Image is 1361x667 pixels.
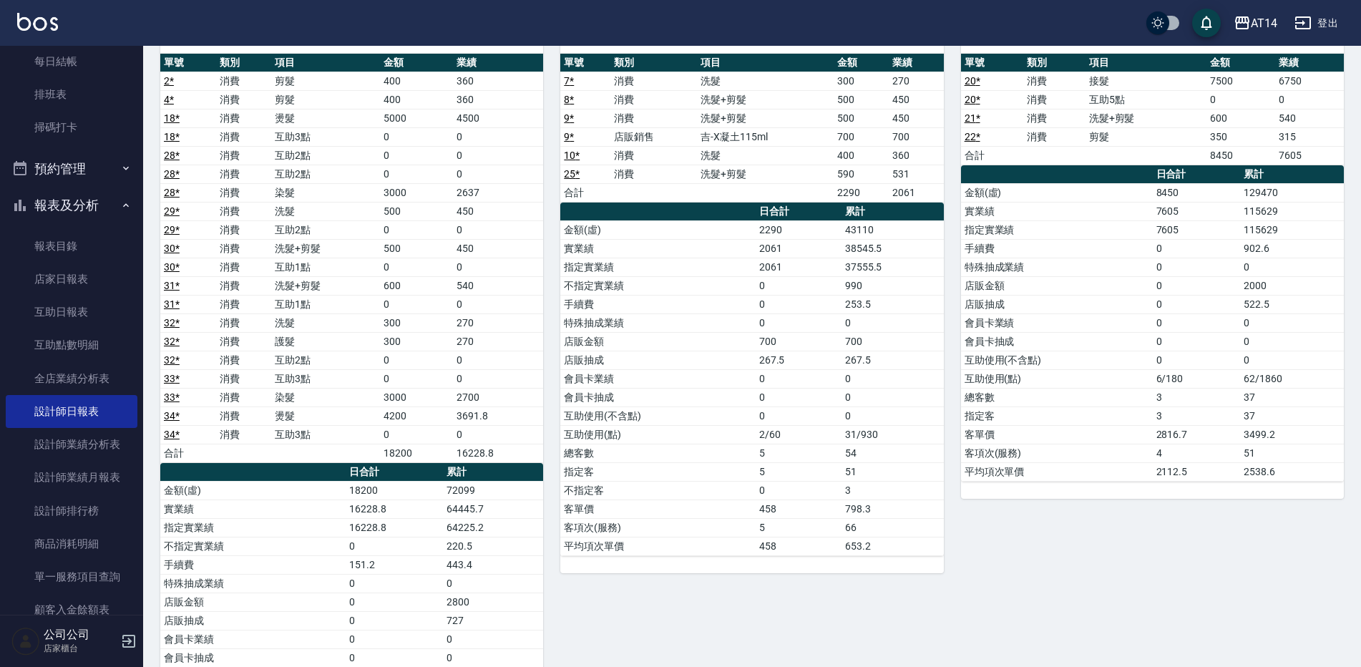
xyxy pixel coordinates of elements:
td: 51 [1240,444,1344,462]
td: 540 [453,276,544,295]
td: 合計 [560,183,610,202]
td: 剪髮 [1086,127,1206,146]
td: 合計 [961,146,1023,165]
td: 315 [1275,127,1344,146]
td: 450 [889,109,944,127]
td: 0 [380,220,453,239]
th: 日合計 [756,203,842,221]
td: 指定客 [961,406,1153,425]
td: 0 [1153,258,1240,276]
td: 8450 [1206,146,1275,165]
th: 單號 [160,54,216,72]
td: 平均項次單價 [961,462,1153,481]
td: 會員卡抽成 [560,388,755,406]
td: 267.5 [756,351,842,369]
td: 不指定實業績 [160,537,346,555]
td: 300 [380,313,453,332]
a: 設計師業績月報表 [6,461,137,494]
td: 0 [1240,313,1344,332]
td: 總客數 [560,444,755,462]
td: 2538.6 [1240,462,1344,481]
td: 2/60 [756,425,842,444]
td: 2000 [1240,276,1344,295]
td: 消費 [1023,109,1086,127]
td: 洗髮+剪髮 [1086,109,1206,127]
td: 護髮 [271,332,379,351]
td: 0 [346,537,443,555]
a: 排班表 [6,78,137,111]
td: 5000 [380,109,453,127]
th: 單號 [560,54,610,72]
th: 業績 [1275,54,1344,72]
td: 3 [842,481,944,500]
td: 31/930 [842,425,944,444]
th: 類別 [216,54,272,72]
a: 設計師日報表 [6,395,137,428]
button: 登出 [1289,10,1344,36]
td: 洗髮 [271,202,379,220]
th: 業績 [889,54,944,72]
td: 消費 [216,202,272,220]
td: 洗髮 [697,146,834,165]
td: 洗髮 [271,313,379,332]
td: 37 [1240,406,1344,425]
td: 消費 [216,351,272,369]
a: 報表目錄 [6,230,137,263]
td: 0 [380,351,453,369]
th: 業績 [453,54,544,72]
td: 消費 [1023,72,1086,90]
td: 3000 [380,388,453,406]
td: 16228.8 [346,500,443,518]
td: 消費 [1023,127,1086,146]
td: 129470 [1240,183,1344,202]
td: 燙髮 [271,406,379,425]
a: 顧客入金餘額表 [6,593,137,626]
td: 會員卡抽成 [961,332,1153,351]
td: 3 [1153,406,1240,425]
td: 6/180 [1153,369,1240,388]
td: 0 [842,313,944,332]
td: 500 [834,109,889,127]
th: 項目 [271,54,379,72]
th: 日合計 [346,463,443,482]
td: 600 [380,276,453,295]
td: 0 [842,406,944,425]
td: 0 [842,369,944,388]
td: 燙髮 [271,109,379,127]
td: 54 [842,444,944,462]
td: 0 [380,295,453,313]
td: 0 [1240,258,1344,276]
td: 染髮 [271,183,379,202]
td: 消費 [610,90,697,109]
td: 0 [453,425,544,444]
td: 0 [346,574,443,593]
td: 443.4 [443,555,543,574]
td: 0 [453,220,544,239]
td: 3000 [380,183,453,202]
td: 金額(虛) [160,481,346,500]
td: 798.3 [842,500,944,518]
h5: 公司公司 [44,628,117,642]
table: a dense table [961,54,1344,165]
td: 2700 [453,388,544,406]
td: 590 [834,165,889,183]
th: 項目 [1086,54,1206,72]
td: 600 [1206,109,1275,127]
td: 消費 [610,165,697,183]
button: save [1192,9,1221,37]
td: 220.5 [443,537,543,555]
td: 吉-X凝土115ml [697,127,834,146]
td: 實業績 [560,239,755,258]
td: 0 [756,388,842,406]
td: 0 [1206,90,1275,109]
td: 0 [756,276,842,295]
td: 450 [453,202,544,220]
td: 消費 [1023,90,1086,109]
td: 金額(虛) [961,183,1153,202]
td: 消費 [216,313,272,332]
td: 店販金額 [961,276,1153,295]
td: 531 [889,165,944,183]
td: 0 [380,165,453,183]
a: 掃碼打卡 [6,111,137,144]
a: 設計師業績分析表 [6,428,137,461]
